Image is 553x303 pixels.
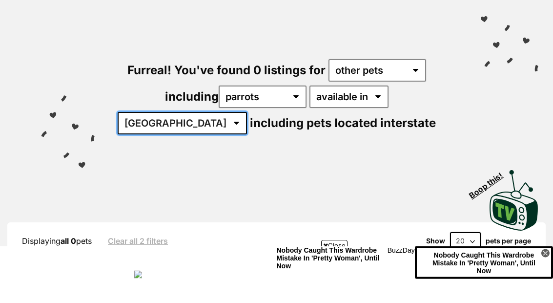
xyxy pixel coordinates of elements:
[165,90,309,104] span: including
[127,64,326,78] span: Furreal! You've found 0 listings for
[490,162,538,233] a: Boop this!
[321,240,348,250] span: Close
[468,165,512,200] span: Boop this!
[22,237,92,246] span: Displaying pets
[250,116,436,130] span: including pets located interstate
[490,171,538,231] img: PetRescue TV logo
[426,238,445,245] span: Show
[61,237,76,246] strong: all 0
[486,238,531,245] label: pets per page
[108,237,168,246] a: Clear all 2 filters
